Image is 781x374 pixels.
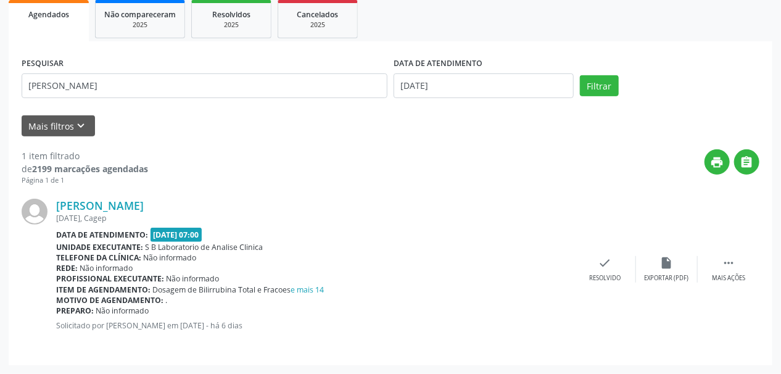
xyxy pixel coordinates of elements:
[153,285,324,295] span: Dosagem de Bilirrubina Total e Fracoes
[291,285,324,295] a: e mais 14
[144,252,197,263] span: Não informado
[660,256,674,270] i: insert_drive_file
[394,73,574,98] input: Selecione um intervalo
[56,320,574,331] p: Solicitado por [PERSON_NAME] em [DATE] - há 6 dias
[705,149,730,175] button: print
[297,9,339,20] span: Cancelados
[580,75,619,96] button: Filtrar
[56,285,151,295] b: Item de agendamento:
[75,119,88,133] i: keyboard_arrow_down
[22,199,48,225] img: img
[711,156,724,169] i: print
[146,242,263,252] span: S B Laboratorio de Analise Clinica
[589,274,621,283] div: Resolvido
[56,295,163,305] b: Motivo de agendamento:
[104,20,176,30] div: 2025
[212,9,250,20] span: Resolvidos
[166,295,168,305] span: .
[22,149,148,162] div: 1 item filtrado
[722,256,735,270] i: 
[56,230,148,240] b: Data de atendimento:
[104,9,176,20] span: Não compareceram
[287,20,349,30] div: 2025
[56,213,574,223] div: [DATE], Cagep
[734,149,759,175] button: 
[200,20,262,30] div: 2025
[96,305,149,316] span: Não informado
[80,263,133,273] span: Não informado
[56,252,141,263] b: Telefone da clínica:
[22,175,148,186] div: Página 1 de 1
[22,73,387,98] input: Nome, CNS
[56,242,143,252] b: Unidade executante:
[151,228,202,242] span: [DATE] 07:00
[56,305,94,316] b: Preparo:
[22,54,64,73] label: PESQUISAR
[56,263,78,273] b: Rede:
[645,274,689,283] div: Exportar (PDF)
[712,274,745,283] div: Mais ações
[32,163,148,175] strong: 2199 marcações agendadas
[56,199,144,212] a: [PERSON_NAME]
[394,54,482,73] label: DATA DE ATENDIMENTO
[167,273,220,284] span: Não informado
[28,9,69,20] span: Agendados
[598,256,612,270] i: check
[22,115,95,137] button: Mais filtroskeyboard_arrow_down
[22,162,148,175] div: de
[740,156,754,169] i: 
[56,273,164,284] b: Profissional executante:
